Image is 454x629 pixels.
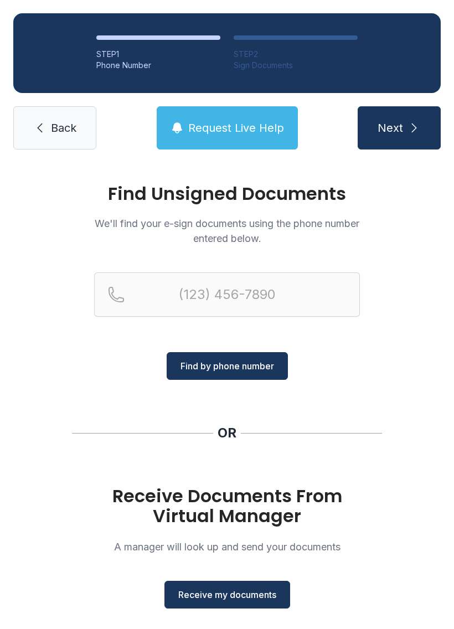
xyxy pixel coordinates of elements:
[94,486,360,526] h1: Receive Documents From Virtual Manager
[378,120,403,136] span: Next
[94,539,360,554] p: A manager will look up and send your documents
[51,120,76,136] span: Back
[218,424,236,442] div: OR
[234,60,358,71] div: Sign Documents
[94,185,360,203] h1: Find Unsigned Documents
[94,216,360,246] p: We'll find your e-sign documents using the phone number entered below.
[188,120,284,136] span: Request Live Help
[94,272,360,317] input: Reservation phone number
[178,588,276,601] span: Receive my documents
[234,49,358,60] div: STEP 2
[96,60,220,71] div: Phone Number
[96,49,220,60] div: STEP 1
[180,359,274,373] span: Find by phone number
